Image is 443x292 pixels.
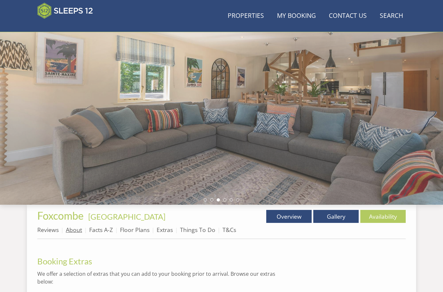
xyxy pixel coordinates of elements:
a: About [66,226,82,234]
a: Availability [360,210,406,223]
a: Booking Extras [37,256,92,266]
span: - [86,212,165,221]
a: Reviews [37,226,59,234]
img: Sleeps 12 [37,3,93,19]
a: Extras [157,226,173,234]
a: Properties [225,9,267,23]
p: We offer a selection of extras that you can add to your booking prior to arrival. Browse our extr... [37,270,280,286]
a: Overview [266,210,312,223]
a: Things To Do [180,226,215,234]
a: Floor Plans [120,226,150,234]
a: Gallery [313,210,359,223]
a: Contact Us [326,9,369,23]
a: My Booking [274,9,318,23]
span: Foxcombe [37,209,84,222]
a: [GEOGRAPHIC_DATA] [88,212,165,221]
iframe: Customer reviews powered by Trustpilot [34,23,102,28]
a: Foxcombe [37,209,86,222]
a: Facts A-Z [89,226,113,234]
a: T&Cs [222,226,236,234]
a: Search [377,9,406,23]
